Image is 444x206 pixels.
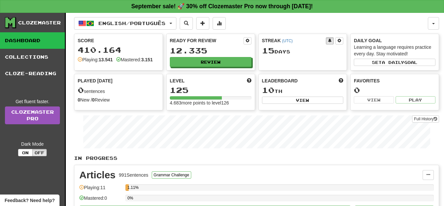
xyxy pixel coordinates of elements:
div: 125 [170,86,251,94]
strong: 0 [78,97,80,103]
button: Off [32,149,47,156]
span: Open feedback widget [5,197,55,204]
div: 0 [354,86,435,94]
strong: 0 [92,97,95,103]
span: Leaderboard [262,77,298,84]
div: 410.164 [78,46,159,54]
strong: 13.541 [99,57,113,62]
div: Day s [262,46,344,55]
button: Play [396,96,435,103]
a: (UTC) [282,39,293,43]
strong: September sale! 🚀 30% off Clozemaster Pro now through [DATE]! [131,3,313,10]
button: View [354,96,394,103]
span: a daily [382,60,404,65]
div: Streak [262,37,326,44]
span: English / Português [98,20,166,26]
button: Seta dailygoal [354,59,435,66]
div: Get fluent faster. [5,98,60,105]
div: New / Review [78,97,159,103]
button: Review [170,57,251,67]
div: Score [78,37,159,44]
div: 991 Sentences [119,172,148,178]
span: 0 [78,85,84,95]
div: Dark Mode [5,141,60,147]
div: Mastered: [116,56,153,63]
div: Playing: 11 [79,184,122,195]
span: 10 [262,85,274,95]
button: Grammar Challenge [152,171,191,179]
div: Favorites [354,77,435,84]
div: Articles [79,170,116,180]
span: Score more points to level up [247,77,251,84]
div: sentences [78,86,159,95]
div: 12.335 [170,46,251,55]
strong: 3.151 [141,57,153,62]
div: th [262,86,344,95]
button: View [262,97,344,104]
div: Learning a language requires practice every day. Stay motivated! [354,44,435,57]
button: Add sentence to collection [196,17,209,30]
span: This week in points, UTC [339,77,343,84]
p: In Progress [74,155,439,162]
div: Clozemaster [18,19,61,26]
a: ClozemasterPro [5,106,60,124]
button: Full History [412,115,439,123]
span: Level [170,77,185,84]
div: Mastered: 0 [79,195,122,206]
span: 15 [262,46,274,55]
button: English/Português [74,17,176,30]
div: Playing: [78,56,113,63]
div: 1.11% [127,184,129,191]
button: Search sentences [180,17,193,30]
div: Daily Goal [354,37,435,44]
button: More stats [213,17,226,30]
button: On [18,149,33,156]
span: Played [DATE] [78,77,113,84]
div: 4.683 more points to level 126 [170,100,251,106]
div: Ready for Review [170,37,244,44]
